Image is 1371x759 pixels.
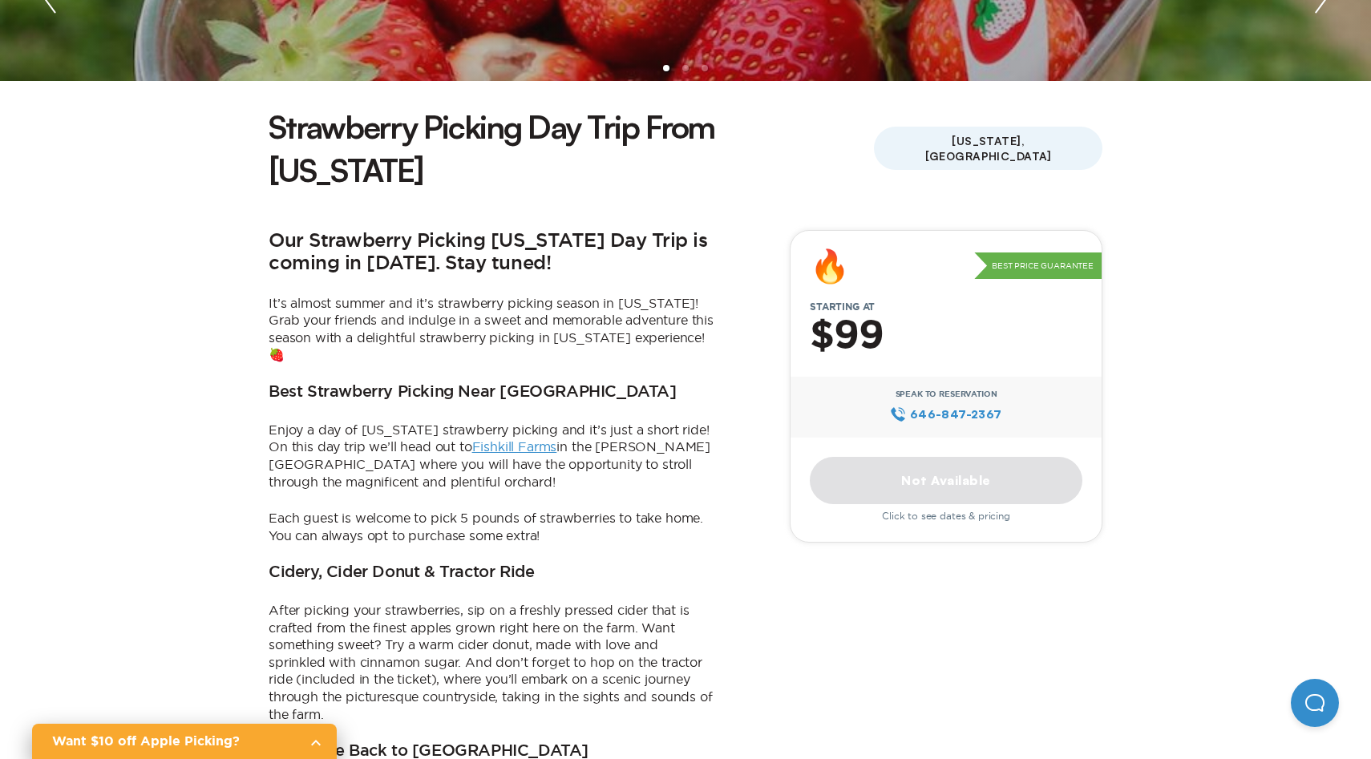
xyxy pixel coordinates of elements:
h2: $99 [810,316,884,357]
h2: Our Strawberry Picking [US_STATE] Day Trip is coming in [DATE]. Stay tuned! [269,230,718,276]
li: slide item 3 [702,65,708,71]
p: Enjoy a day of [US_STATE] strawberry picking and it’s just a short ride! On this day trip we’ll h... [269,422,718,491]
span: Speak to Reservation [896,390,997,399]
p: After picking your strawberries, sip on a freshly pressed cider that is crafted from the finest a... [269,602,718,723]
h2: Want $10 off Apple Picking? [52,732,297,751]
li: slide item 2 [682,65,689,71]
span: [US_STATE], [GEOGRAPHIC_DATA] [874,127,1102,170]
a: Not Available [810,457,1082,504]
p: Each guest is welcome to pick 5 pounds of strawberries to take home. You can always opt to purcha... [269,510,718,544]
a: Want $10 off Apple Picking? [32,724,337,759]
div: 🔥 [810,250,850,282]
a: 646‍-847‍-2367 [890,406,1001,423]
span: Click to see dates & pricing [882,511,1010,522]
p: It’s almost summer and it’s strawberry picking season in [US_STATE]! Grab your friends and indulg... [269,295,718,364]
span: 646‍-847‍-2367 [910,406,1002,423]
a: Fishkill Farms [472,439,557,454]
h3: Best Strawberry Picking Near [GEOGRAPHIC_DATA] [269,383,677,402]
p: Best Price Guarantee [974,252,1102,280]
h3: Cidery, Cider Donut & Tractor Ride [269,563,534,583]
span: Starting at [791,301,894,313]
li: slide item 1 [663,65,669,71]
h1: Strawberry Picking Day Trip From [US_STATE] [269,105,874,192]
iframe: Help Scout Beacon - Open [1291,679,1339,727]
